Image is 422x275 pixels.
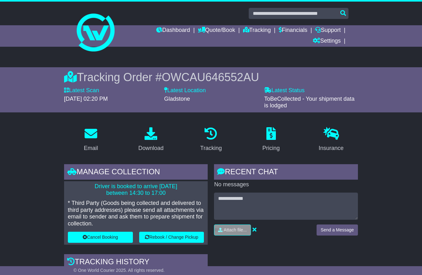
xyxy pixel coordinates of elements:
div: Tracking history [64,254,208,271]
span: OWCAU646552AU [162,71,259,84]
label: Latest Scan [64,87,99,94]
label: Latest Status [264,87,305,94]
a: Dashboard [156,25,190,36]
div: Tracking [200,144,222,152]
a: Insurance [314,125,348,155]
div: Download [138,144,163,152]
button: Send a Message [317,224,358,236]
button: Cancel Booking [68,232,133,243]
p: Driver is booked to arrive [DATE] between 14:30 to 17:00 [68,183,204,197]
a: Support [315,25,341,36]
div: Insurance [318,144,343,152]
label: Latest Location [164,87,206,94]
a: Quote/Book [198,25,235,36]
span: Gladstone [164,96,190,102]
div: RECENT CHAT [214,164,358,181]
div: Tracking Order # [64,70,358,84]
a: Tracking [243,25,271,36]
a: Tracking [196,125,226,155]
span: ToBeCollected - Your shipment data is lodged [264,96,354,109]
div: Email [84,144,98,152]
span: © One World Courier 2025. All rights reserved. [74,268,165,273]
p: No messages [214,181,358,188]
div: Pricing [262,144,280,152]
span: [DATE] 02:20 PM [64,96,108,102]
button: Rebook / Change Pickup [139,232,204,243]
div: Manage collection [64,164,208,181]
a: Settings [313,36,341,47]
p: * Third Party (Goods being collected and delivered to third party addresses) please send all atta... [68,200,204,227]
a: Pricing [258,125,284,155]
a: Download [134,125,168,155]
a: Email [80,125,102,155]
a: Financials [279,25,307,36]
